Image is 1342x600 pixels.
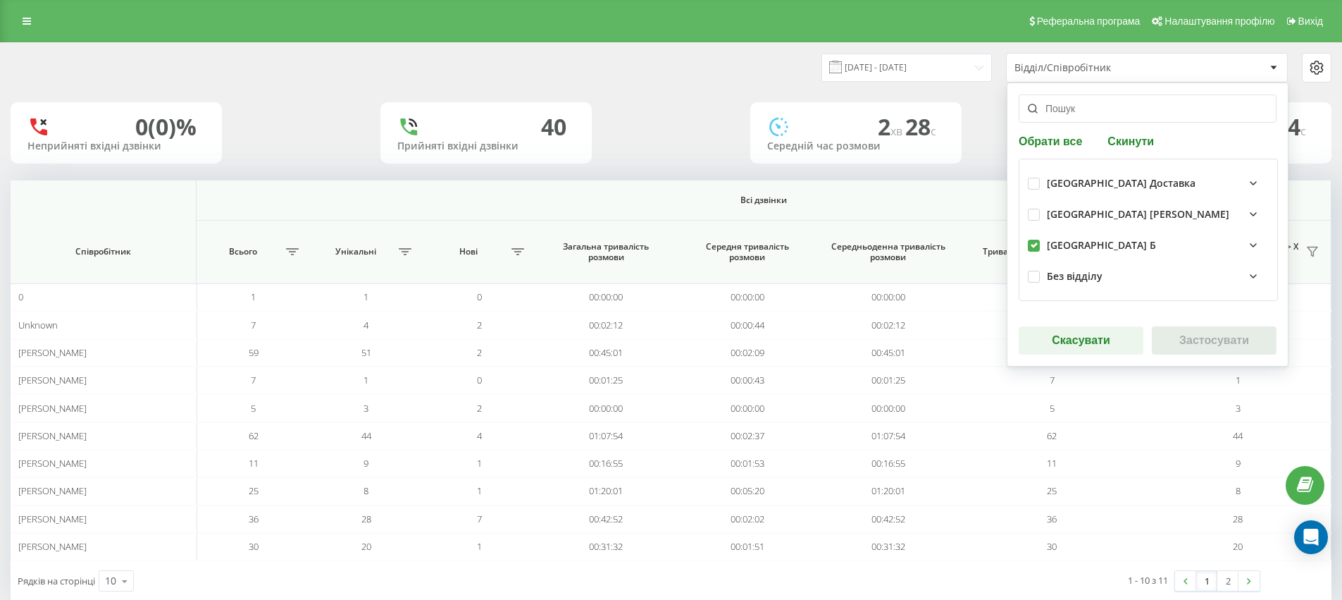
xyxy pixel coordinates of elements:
span: 9 [364,457,368,470]
td: 00:42:52 [535,506,676,533]
span: [PERSON_NAME] [18,429,87,442]
td: 00:31:32 [535,533,676,561]
span: 1 [477,457,482,470]
span: 7 [1050,374,1055,386]
span: 7 [251,374,256,386]
div: Відділ/Співробітник [1014,62,1183,74]
div: 40 [541,114,566,140]
td: 00:31:32 [818,533,959,561]
span: 1 [364,374,368,386]
span: 3 [364,402,368,415]
span: 7 [251,319,256,331]
span: Реферальна програма [1037,16,1141,27]
span: 44 [361,429,371,442]
td: 00:16:55 [535,450,676,477]
div: [GEOGRAPHIC_DATA] Б [1047,240,1156,252]
span: [PERSON_NAME] [18,540,87,553]
span: Нові [430,246,507,257]
div: Без відділу [1047,271,1102,283]
span: 28 [1233,513,1243,525]
span: 7 [477,513,482,525]
td: 00:01:25 [535,367,676,394]
span: 36 [1047,513,1057,525]
span: 1 [251,290,256,303]
span: 0 [18,290,23,303]
span: 20 [1233,540,1243,553]
span: 25 [249,484,259,497]
span: [PERSON_NAME] [18,402,87,415]
div: 10 [105,574,116,588]
td: 00:02:37 [676,422,817,450]
td: 00:00:00 [676,283,817,311]
span: 11 [249,457,259,470]
span: 1 [477,540,482,553]
div: Неприйняті вхідні дзвінки [27,140,205,152]
td: 00:00:44 [676,311,817,338]
a: 1 [1196,571,1217,591]
span: Середньоденна тривалість розмови [831,241,945,263]
button: Скасувати [1019,326,1143,355]
span: 2 [878,111,905,142]
td: 00:00:00 [676,394,817,422]
span: 51 [361,346,371,359]
td: 00:00:00 [818,394,959,422]
span: 0 [477,290,482,303]
span: 8 [364,484,368,497]
span: Рядків на сторінці [18,575,95,587]
span: 11 [1047,457,1057,470]
td: 00:00:00 [818,283,959,311]
a: 2 [1217,571,1238,591]
span: 62 [249,429,259,442]
td: 00:02:09 [676,339,817,367]
td: 00:00:43 [676,367,817,394]
span: 2 [477,402,482,415]
span: [PERSON_NAME] [18,374,87,386]
td: 00:02:12 [818,311,959,338]
button: Застосувати [1152,326,1276,355]
span: [PERSON_NAME] [18,346,87,359]
span: 2 [477,346,482,359]
td: 01:07:54 [535,422,676,450]
span: 3 [1236,402,1241,415]
span: 20 [361,540,371,553]
span: Всього [204,246,281,257]
span: хв [890,123,905,139]
span: 4 [477,429,482,442]
span: [PERSON_NAME] [18,457,87,470]
button: Обрати все [1019,134,1086,147]
span: Unknown [18,319,58,331]
td: 00:01:53 [676,450,817,477]
td: 00:01:25 [818,367,959,394]
span: 5 [1050,402,1055,415]
div: 1 - 10 з 11 [1128,573,1168,587]
td: 00:45:01 [535,339,676,367]
div: Прийняті вхідні дзвінки [397,140,575,152]
td: 01:07:54 [818,422,959,450]
div: [GEOGRAPHIC_DATA] Доставка [1047,178,1195,190]
span: 5 [251,402,256,415]
span: 44 [1233,429,1243,442]
span: Тривалість розмови > Х сек. [966,246,1116,257]
span: 0 [477,374,482,386]
td: 01:20:01 [535,477,676,505]
span: 8 [1236,484,1241,497]
span: 14 [1275,111,1306,142]
span: [PERSON_NAME] [18,513,87,525]
span: Середня тривалість розмови [690,241,804,263]
span: 28 [361,513,371,525]
span: [PERSON_NAME] [18,484,87,497]
input: Пошук [1019,94,1276,123]
td: 01:20:01 [818,477,959,505]
td: 00:16:55 [818,450,959,477]
div: Open Intercom Messenger [1294,520,1328,554]
td: 00:00:00 [535,394,676,422]
span: 30 [1047,540,1057,553]
td: 00:05:20 [676,477,817,505]
span: 1 [364,290,368,303]
span: Співробітник [26,246,180,257]
span: 36 [249,513,259,525]
td: 00:02:12 [535,311,676,338]
span: 2 [477,319,482,331]
span: 25 [1047,484,1057,497]
td: 00:02:02 [676,506,817,533]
